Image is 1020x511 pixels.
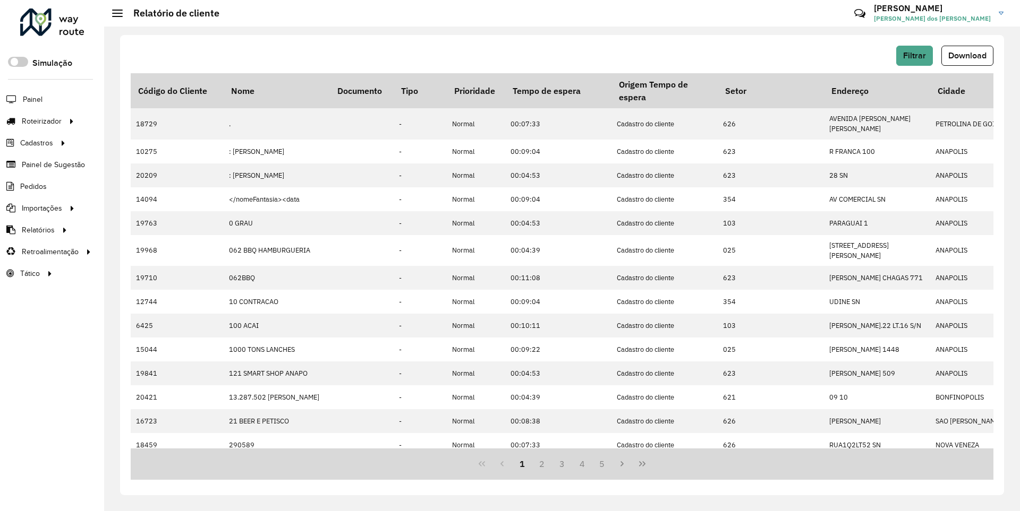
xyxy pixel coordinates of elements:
td: . [224,108,330,139]
td: 025 [718,235,824,266]
td: - [394,140,447,163]
td: 626 [718,433,824,457]
td: Cadastro do cliente [611,290,718,314]
td: 20421 [131,385,224,409]
button: Last Page [632,454,652,474]
td: Normal [447,385,505,409]
td: : [PERSON_NAME] [224,163,330,187]
td: Cadastro do cliente [611,361,718,385]
td: </nomeFantasia><data [224,187,330,211]
td: 00:04:39 [505,235,611,266]
td: Normal [447,290,505,314]
td: 103 [718,211,824,235]
td: 290589 [224,433,330,457]
td: Cadastro do cliente [611,187,718,211]
td: Cadastro do cliente [611,140,718,163]
td: Normal [447,140,505,163]
td: 354 [718,290,824,314]
th: Tipo [394,73,447,108]
td: UDINE SN [824,290,930,314]
th: Origem Tempo de espera [611,73,718,108]
th: Nome [224,73,330,108]
td: - [394,266,447,290]
td: Cadastro do cliente [611,314,718,337]
td: 21 BEER E PETISCO [224,409,330,433]
span: [PERSON_NAME] dos [PERSON_NAME] [874,14,991,23]
td: 00:09:22 [505,337,611,361]
td: 20209 [131,163,224,187]
span: Filtrar [903,51,926,60]
td: RUA1Q2LT52 SN [824,433,930,457]
button: Next Page [612,454,632,474]
td: Normal [447,433,505,457]
td: R FRANCA 100 [824,140,930,163]
td: Cadastro do cliente [611,337,718,361]
td: 626 [718,409,824,433]
span: Tático [20,268,40,279]
td: - [394,385,447,409]
td: 00:11:08 [505,266,611,290]
td: Cadastro do cliente [611,235,718,266]
td: Normal [447,108,505,139]
td: 18729 [131,108,224,139]
td: Normal [447,266,505,290]
td: 354 [718,187,824,211]
td: Normal [447,409,505,433]
td: Cadastro do cliente [611,211,718,235]
span: Pedidos [20,181,47,192]
td: [PERSON_NAME] [824,409,930,433]
button: Filtrar [896,46,933,66]
td: 12744 [131,290,224,314]
td: Cadastro do cliente [611,108,718,139]
td: 00:09:04 [505,290,611,314]
td: - [394,108,447,139]
td: [PERSON_NAME] 1448 [824,337,930,361]
span: Download [948,51,987,60]
span: Painel [23,94,42,105]
td: 6425 [131,314,224,337]
td: 16723 [131,409,224,433]
td: 00:10:11 [505,314,611,337]
td: : [PERSON_NAME] [224,140,330,163]
label: Simulação [32,57,72,70]
th: Endereço [824,73,930,108]
td: 18459 [131,433,224,457]
td: 14094 [131,187,224,211]
td: Cadastro do cliente [611,385,718,409]
td: 28 SN [824,163,930,187]
td: [PERSON_NAME].22 LT.16 S/N [824,314,930,337]
td: 00:04:39 [505,385,611,409]
button: Download [941,46,993,66]
td: 00:09:04 [505,140,611,163]
td: Cadastro do cliente [611,409,718,433]
td: 00:07:33 [505,108,611,139]
a: Contato Rápido [848,2,871,25]
td: 00:04:53 [505,163,611,187]
td: 00:04:53 [505,211,611,235]
td: [PERSON_NAME] 509 [824,361,930,385]
td: 00:04:53 [505,361,611,385]
td: [PERSON_NAME] CHAGAS 771 [824,266,930,290]
td: Normal [447,235,505,266]
td: Normal [447,163,505,187]
td: 13.287.502 [PERSON_NAME] [224,385,330,409]
span: Relatórios [22,224,55,236]
td: Normal [447,211,505,235]
span: Cadastros [20,137,53,149]
th: Setor [718,73,824,108]
th: Código do Cliente [131,73,224,108]
td: 10 CONTRACAO [224,290,330,314]
td: 621 [718,385,824,409]
td: 623 [718,266,824,290]
td: Cadastro do cliente [611,433,718,457]
th: Documento [330,73,394,108]
td: 10275 [131,140,224,163]
span: Retroalimentação [22,246,79,257]
button: 4 [572,454,592,474]
td: - [394,314,447,337]
th: Tempo de espera [505,73,611,108]
button: 2 [532,454,552,474]
td: 09 10 [824,385,930,409]
h3: [PERSON_NAME] [874,3,991,13]
td: 00:07:33 [505,433,611,457]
